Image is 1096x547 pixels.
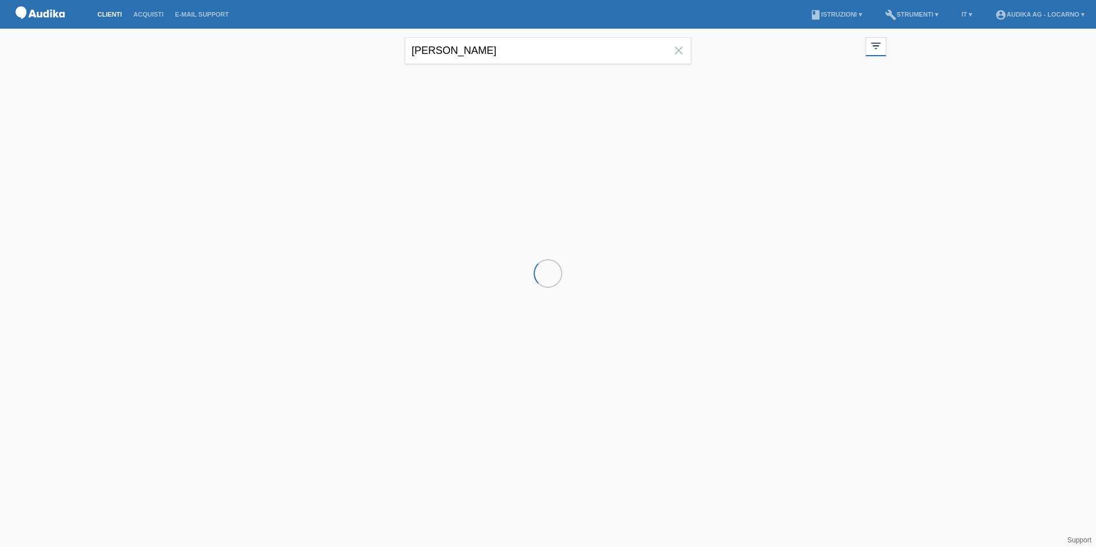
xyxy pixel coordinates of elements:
[804,11,868,18] a: bookIstruzioni ▾
[11,22,69,31] a: POS — MF Group
[128,11,170,18] a: Acquisti
[885,9,897,21] i: build
[870,40,882,52] i: filter_list
[810,9,821,21] i: book
[956,11,978,18] a: IT ▾
[1067,536,1091,544] a: Support
[169,11,234,18] a: E-mail Support
[989,11,1090,18] a: account_circleAudika AG - Locarno ▾
[405,37,691,64] input: Ricerca...
[92,11,128,18] a: Clienti
[879,11,944,18] a: buildStrumenti ▾
[995,9,1007,21] i: account_circle
[672,44,686,57] i: close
